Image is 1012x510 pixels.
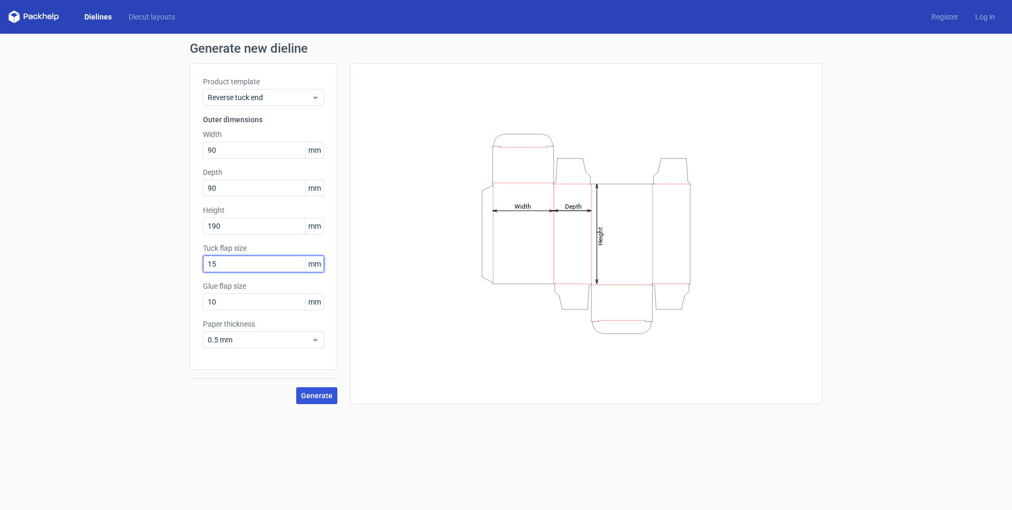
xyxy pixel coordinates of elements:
tspan: Width [514,202,531,210]
label: Paper thickness [203,319,324,329]
span: mm [305,294,324,310]
tspan: Height [597,227,604,245]
span: 0.5 mm [208,335,312,345]
a: Dielines [76,12,120,22]
button: Generate [296,387,337,404]
a: Log in [967,12,1004,22]
span: Generate [301,392,333,399]
label: Product template [203,76,324,87]
h1: Generate new dieline [190,42,822,55]
span: mm [305,142,324,158]
label: Glue flap size [203,281,324,291]
a: Register [923,12,967,22]
label: Tuck flap size [203,243,324,253]
label: Depth [203,167,324,178]
span: Reverse tuck end [208,92,312,103]
span: mm [305,256,324,272]
tspan: Depth [565,202,582,210]
span: mm [305,180,324,196]
label: Width [203,129,324,140]
label: Height [203,205,324,215]
span: mm [305,218,324,234]
a: Diecut layouts [120,12,183,22]
h3: Outer dimensions [203,114,324,125]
